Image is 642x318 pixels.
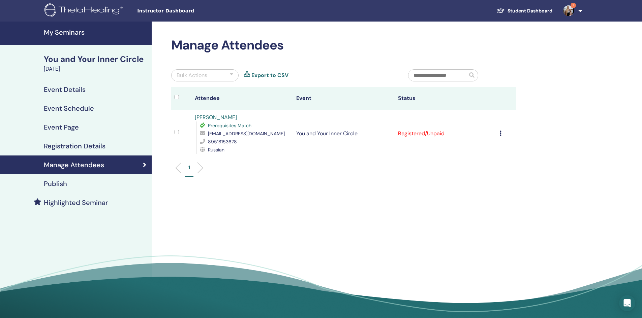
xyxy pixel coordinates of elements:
[44,180,67,188] h4: Publish
[44,28,148,36] h4: My Seminars
[44,85,86,94] h4: Event Details
[177,71,207,79] div: Bulk Actions
[44,142,105,150] h4: Registration Details
[44,54,148,65] div: You and Your Inner Circle
[188,164,190,171] p: 1
[44,65,148,73] div: [DATE]
[208,139,237,145] span: 89518153678
[619,295,635,311] div: Open Intercom Messenger
[571,3,576,8] span: 1
[40,54,152,73] a: You and Your Inner Circle[DATE]
[208,147,224,153] span: Russian
[293,87,394,110] th: Event
[195,114,237,121] a: [PERSON_NAME]
[563,5,574,16] img: default.jpg
[208,122,251,129] span: Prerequisites Match
[137,7,238,14] span: Instructor Dashboard
[395,87,496,110] th: Status
[251,71,288,79] a: Export to CSV
[497,8,505,13] img: graduation-cap-white.svg
[44,199,108,207] h4: Highlighted Seminar
[44,161,104,169] h4: Manage Attendees
[44,104,94,112] h4: Event Schedule
[491,5,558,17] a: Student Dashboard
[44,3,125,19] img: logo.png
[191,87,293,110] th: Attendee
[293,110,394,157] td: You and Your Inner Circle
[208,131,285,137] span: [EMAIL_ADDRESS][DOMAIN_NAME]
[44,123,79,131] h4: Event Page
[171,38,516,53] h2: Manage Attendees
